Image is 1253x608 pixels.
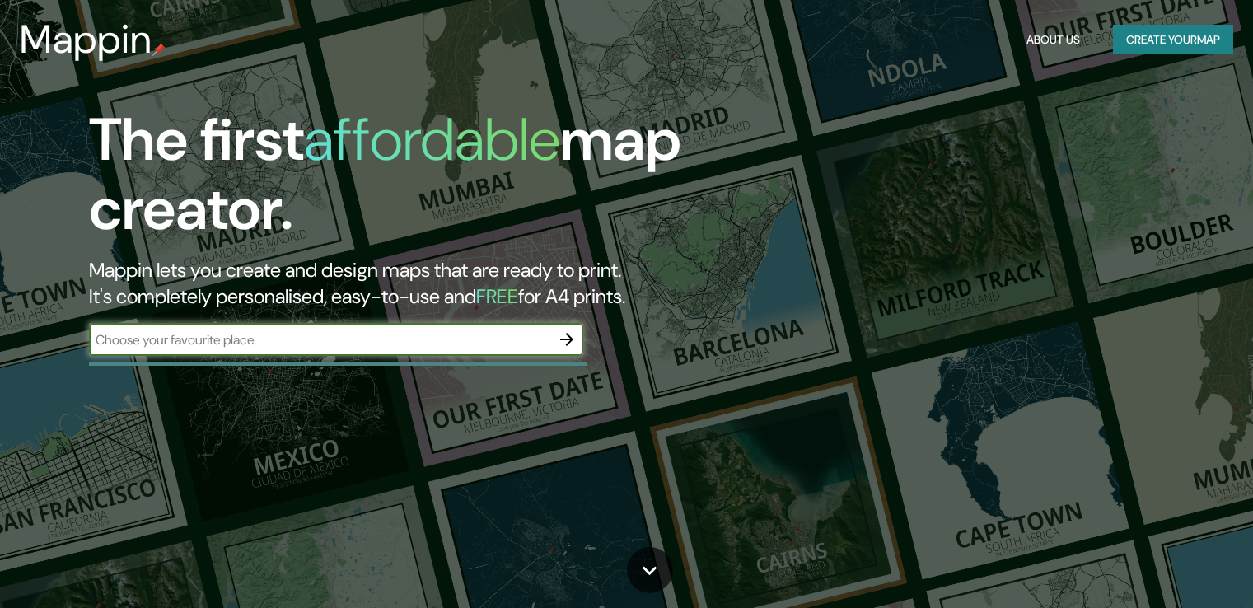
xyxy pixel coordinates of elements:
h5: FREE [476,283,518,309]
button: Create yourmap [1113,25,1233,55]
h2: Mappin lets you create and design maps that are ready to print. It's completely personalised, eas... [89,257,716,310]
h3: Mappin [20,16,152,63]
h1: affordable [304,101,560,178]
input: Choose your favourite place [89,330,550,349]
h1: The first map creator. [89,105,716,257]
button: About Us [1020,25,1087,55]
img: mappin-pin [152,43,166,56]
